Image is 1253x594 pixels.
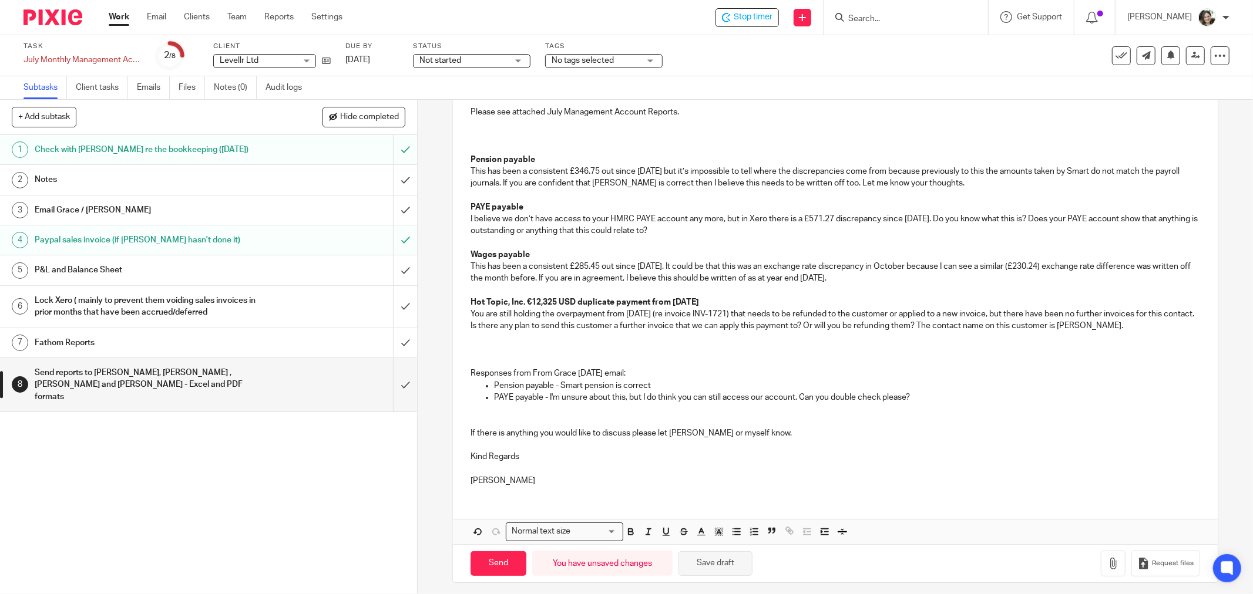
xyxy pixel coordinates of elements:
p: Responses from From Grace [DATE] email: [471,367,1200,379]
p: This has been a consistent £285.45 out since [DATE]. It could be that this was an exchange rate d... [471,261,1200,285]
h1: Check with [PERSON_NAME] re the bookkeeping ([DATE]) [35,141,266,158]
div: Levellr Ltd - July Monthly Management Accounts - Levellr [715,8,779,27]
h1: P&L and Balance Sheet [35,261,266,279]
div: 1 [12,141,28,158]
div: 3 [12,202,28,218]
h1: Fathom Reports [35,334,266,352]
a: Clients [184,11,210,23]
strong: Pension payable [471,156,535,164]
div: 2 [164,49,176,62]
a: Team [227,11,247,23]
button: Request files [1131,551,1200,577]
p: You are still holding the overpayment from [DATE] (re invoice INV-1721) that needs to be refunded... [471,308,1200,332]
span: Get Support [1017,13,1062,21]
h1: Email Grace / [PERSON_NAME] [35,201,266,219]
a: Files [179,76,205,99]
img: barbara-raine-.jpg [1198,8,1217,27]
strong: Wages payable [471,251,530,259]
span: Levellr Ltd [220,56,258,65]
div: 7 [12,335,28,351]
h1: Notes [35,171,266,188]
span: Request files [1152,559,1194,568]
h1: Paypal sales invoice (if [PERSON_NAME] hasn't done it) [35,231,266,249]
span: No tags selected [552,56,614,65]
span: Stop timer [734,11,772,23]
small: /8 [169,53,176,59]
span: Not started [419,56,461,65]
span: Normal text size [509,525,573,538]
input: Search [847,14,953,25]
div: 4 [12,232,28,248]
h1: Lock Xero ( mainly to prevent them voiding sales invoices in prior months that have been accrued/... [35,292,266,322]
p: [PERSON_NAME] [1127,11,1192,23]
input: Search for option [574,525,616,538]
p: If there is anything you would like to discuss please let [PERSON_NAME] or myself know. [471,427,1200,439]
input: Send [471,551,526,576]
label: Tags [545,42,663,51]
a: Settings [311,11,342,23]
p: Pension payable - Smart pension is correct [494,380,1200,392]
a: Client tasks [76,76,128,99]
p: PAYE payable - I'm unsure about this, but I do think you can still access our account. Can you do... [494,392,1200,403]
a: Notes (0) [214,76,257,99]
a: Email [147,11,166,23]
strong: PAYE payable [471,203,523,211]
div: Search for option [506,522,623,541]
label: Task [23,42,141,51]
p: Please see attached July Management Account Reports. [471,106,1200,118]
label: Status [413,42,530,51]
label: Due by [345,42,398,51]
strong: Hot Topic, Inc. €12,325 USD duplicate payment from [DATE] [471,298,699,306]
div: You have unsaved changes [532,551,673,576]
a: Work [109,11,129,23]
a: Subtasks [23,76,67,99]
h1: Send reports to [PERSON_NAME], [PERSON_NAME] , [PERSON_NAME] and [PERSON_NAME] - Excel and PDF fo... [35,364,266,406]
p: Kind Regards [471,451,1200,463]
div: 8 [12,376,28,393]
div: 5 [12,262,28,279]
label: Client [213,42,331,51]
a: Reports [264,11,294,23]
p: I believe we don’t have access to your HMRC PAYE account any more, but in Xero there is a £571.27... [471,213,1200,237]
div: 2 [12,172,28,188]
p: [PERSON_NAME] [471,475,1200,487]
span: Hide completed [340,113,399,122]
a: Audit logs [266,76,311,99]
button: Save draft [678,551,753,576]
button: Hide completed [323,107,405,127]
img: Pixie [23,9,82,25]
span: [DATE] [345,56,370,64]
a: Emails [137,76,170,99]
div: 6 [12,298,28,315]
p: This has been a consistent £346.75 out since [DATE] but it’s impossible to tell where the discrep... [471,166,1200,190]
button: + Add subtask [12,107,76,127]
div: July Monthly Management Accounts - Levellr [23,54,141,66]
